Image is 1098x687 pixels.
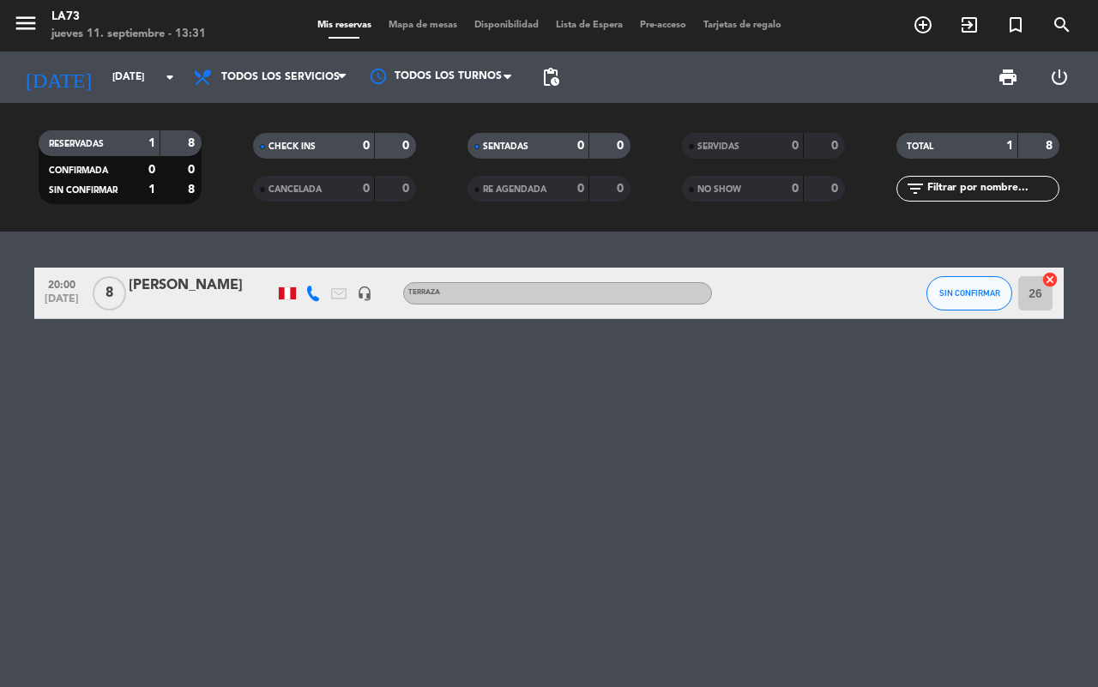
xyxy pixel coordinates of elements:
[926,276,1012,310] button: SIN CONFIRMAR
[697,142,739,151] span: SERVIDAS
[792,140,799,152] strong: 0
[913,15,933,35] i: add_circle_outline
[129,274,274,297] div: [PERSON_NAME]
[268,142,316,151] span: CHECK INS
[51,9,206,26] div: LA73
[40,293,83,313] span: [DATE]
[402,183,413,195] strong: 0
[540,67,561,87] span: pending_actions
[1006,140,1013,152] strong: 1
[1034,51,1085,103] div: LOG OUT
[49,140,104,148] span: RESERVADAS
[148,184,155,196] strong: 1
[188,184,198,196] strong: 8
[93,276,126,310] span: 8
[188,164,198,176] strong: 0
[49,166,108,175] span: CONFIRMADA
[188,137,198,149] strong: 8
[363,183,370,195] strong: 0
[483,185,546,194] span: RE AGENDADA
[695,21,790,30] span: Tarjetas de regalo
[959,15,980,35] i: exit_to_app
[357,286,372,301] i: headset_mic
[1049,67,1070,87] i: power_settings_new
[408,289,440,296] span: Terraza
[907,142,933,151] span: TOTAL
[1041,271,1059,288] i: cancel
[268,185,322,194] span: CANCELADA
[617,183,627,195] strong: 0
[13,10,39,36] i: menu
[380,21,466,30] span: Mapa de mesas
[1005,15,1026,35] i: turned_in_not
[939,288,1000,298] span: SIN CONFIRMAR
[51,26,206,43] div: jueves 11. septiembre - 13:31
[13,10,39,42] button: menu
[617,140,627,152] strong: 0
[831,140,842,152] strong: 0
[466,21,547,30] span: Disponibilidad
[1052,15,1072,35] i: search
[483,142,528,151] span: SENTADAS
[792,183,799,195] strong: 0
[697,185,741,194] span: NO SHOW
[577,140,584,152] strong: 0
[631,21,695,30] span: Pre-acceso
[13,58,104,96] i: [DATE]
[309,21,380,30] span: Mis reservas
[547,21,631,30] span: Lista de Espera
[363,140,370,152] strong: 0
[221,71,340,83] span: Todos los servicios
[49,186,118,195] span: SIN CONFIRMAR
[402,140,413,152] strong: 0
[160,67,180,87] i: arrow_drop_down
[998,67,1018,87] span: print
[148,137,155,149] strong: 1
[577,183,584,195] strong: 0
[148,164,155,176] strong: 0
[926,179,1059,198] input: Filtrar por nombre...
[905,178,926,199] i: filter_list
[40,274,83,293] span: 20:00
[1046,140,1056,152] strong: 8
[831,183,842,195] strong: 0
